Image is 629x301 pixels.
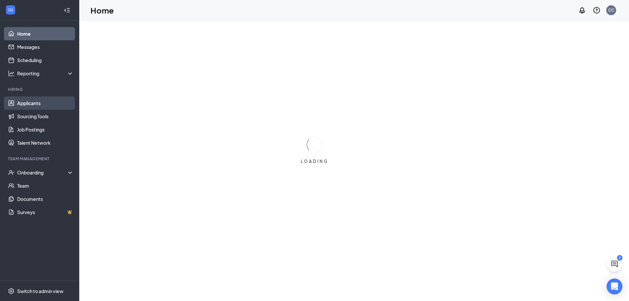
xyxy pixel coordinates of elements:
[17,123,74,136] a: Job Postings
[593,6,601,14] svg: QuestionInfo
[17,288,63,294] div: Switch to admin view
[608,7,614,13] div: CC
[8,87,72,92] div: Hiring
[298,159,331,164] div: LOADING
[7,7,14,13] svg: WorkstreamLogo
[578,6,586,14] svg: Notifications
[8,288,15,294] svg: Settings
[8,169,15,176] svg: UserCheck
[617,255,622,261] div: 2
[90,5,114,16] h1: Home
[607,279,622,294] div: Open Intercom Messenger
[17,70,74,77] div: Reporting
[8,156,72,162] div: Team Management
[17,27,74,40] a: Home
[17,179,74,192] a: Team
[17,192,74,206] a: Documents
[611,260,618,268] svg: ChatActive
[8,70,15,77] svg: Analysis
[17,206,74,219] a: SurveysCrown
[17,40,74,54] a: Messages
[17,110,74,123] a: Sourcing Tools
[17,54,74,67] a: Scheduling
[17,96,74,110] a: Applicants
[17,136,74,149] a: Talent Network
[64,7,70,14] svg: Collapse
[17,169,68,176] div: Onboarding
[607,256,622,272] button: ChatActive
